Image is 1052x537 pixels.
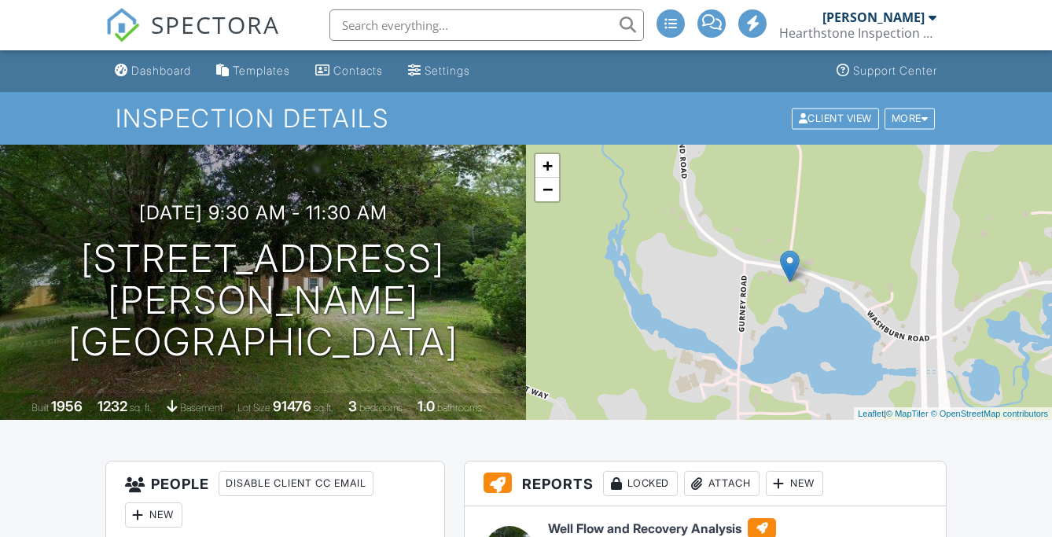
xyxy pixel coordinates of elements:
div: Dashboard [131,64,191,77]
div: 91476 [273,398,311,414]
span: sq. ft. [130,402,152,414]
div: Attach [684,471,760,496]
div: Settings [425,64,470,77]
a: © OpenStreetMap contributors [931,409,1048,418]
a: Zoom out [535,178,559,201]
h3: [DATE] 9:30 am - 11:30 am [139,202,388,223]
div: Disable Client CC Email [219,471,373,496]
a: Support Center [830,57,943,86]
div: Contacts [333,64,383,77]
a: © MapTiler [886,409,929,418]
a: SPECTORA [105,21,280,54]
div: New [766,471,823,496]
h1: Inspection Details [116,105,937,132]
div: 1956 [51,398,83,414]
div: Client View [792,108,879,129]
span: basement [180,402,223,414]
a: Settings [402,57,476,86]
img: The Best Home Inspection Software - Spectora [105,8,140,42]
a: Dashboard [109,57,197,86]
span: Lot Size [237,402,270,414]
span: SPECTORA [151,8,280,41]
div: | [854,407,1052,421]
div: More [885,108,936,129]
input: Search everything... [329,9,644,41]
a: Contacts [309,57,389,86]
h3: Reports [465,462,946,506]
div: Templates [233,64,290,77]
span: Built [31,402,49,414]
span: bedrooms [359,402,403,414]
a: Client View [790,112,883,123]
h1: [STREET_ADDRESS][PERSON_NAME] [GEOGRAPHIC_DATA] [25,238,501,362]
a: Templates [210,57,296,86]
div: [PERSON_NAME] [822,9,925,25]
div: Locked [603,471,678,496]
a: Leaflet [858,409,884,418]
div: 1.0 [417,398,435,414]
a: Zoom in [535,154,559,178]
div: New [125,502,182,528]
div: 3 [348,398,357,414]
span: sq.ft. [314,402,333,414]
div: Support Center [853,64,937,77]
span: bathrooms [437,402,482,414]
div: 1232 [97,398,127,414]
div: Hearthstone Inspection Services, Inc. [779,25,936,41]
